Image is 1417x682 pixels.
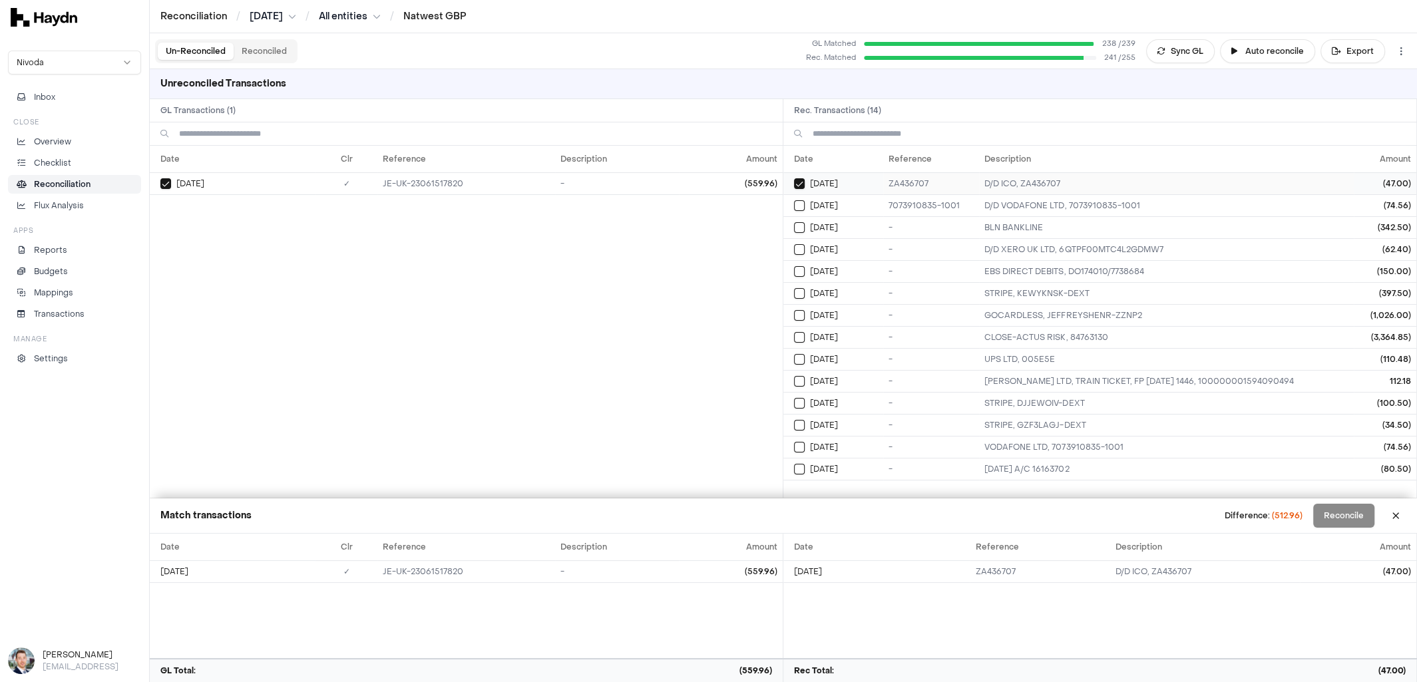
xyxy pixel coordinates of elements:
span: Inbox [34,91,55,103]
td: - [883,238,979,260]
button: Select reconciliation transaction 26126 [794,310,805,321]
button: Select reconciliation transaction 26164 [794,420,805,430]
span: [DATE] [810,288,838,299]
td: D/D XERO UK LTD, 6QTPF00MTC4L2GDMW7 [979,238,1354,260]
span: / [303,9,312,23]
div: Rec. Matched [803,53,856,64]
td: (559.96) [679,172,783,194]
td: D/D VODAFONE LTD, 7073910835-1001 [979,194,1354,216]
th: Reference [377,534,554,560]
td: (342.50) [1354,216,1416,238]
th: Date [150,534,315,560]
td: UPS LTD, 005E5E [979,348,1354,370]
td: - [883,216,979,238]
td: - [555,172,680,194]
th: Reference [377,146,554,172]
td: - [883,348,979,370]
a: Checklist [8,154,141,172]
button: All entities [319,10,381,23]
span: [DATE] [810,266,838,277]
a: Flux Analysis [8,196,141,215]
span: [DATE] [810,354,838,365]
td: (47.00) [1300,560,1416,582]
button: Select reconciliation transaction 26163 [794,398,805,409]
td: BLN BANKLINE [979,216,1354,238]
td: (3,364.85) [1354,326,1416,348]
span: [DATE] [176,178,204,189]
h2: GL Transactions ( 1 ) [150,99,783,122]
span: [DATE] [810,310,838,321]
td: (74.56) [1354,436,1416,458]
h3: Apps [13,226,33,236]
button: Select reconciliation transaction 26150 [794,354,805,365]
td: JE-UK-23061517820 [377,172,554,194]
td: (34.50) [1354,414,1416,436]
h3: Close [13,117,39,127]
th: Amount [1354,146,1416,172]
span: GL Total: [160,665,196,677]
button: Sync GL [1146,39,1215,63]
th: Date [783,534,970,560]
span: (559.96) [739,665,772,677]
td: - [883,436,979,458]
th: Clr [315,146,377,172]
th: Amount [679,534,783,560]
button: Select reconciliation transaction 26174 [794,464,805,474]
td: STRIPE, KEWYKNSK-DEXT [979,282,1354,304]
td: - [555,560,680,582]
span: [DATE] [810,244,838,255]
h3: Unreconciled Transactions [150,69,297,98]
button: Select reconciliation transaction 26136 [794,332,805,343]
th: Date [150,146,315,172]
p: Reports [34,244,67,256]
p: [EMAIL_ADDRESS] [43,661,141,673]
span: [DATE] [810,442,838,452]
a: Reports [8,241,141,259]
span: (512.96) [1272,510,1303,521]
a: Overview [8,132,141,151]
td: CLOSE-ACTUS RISK, 84763130 [979,326,1354,348]
h2: Rec. Transactions ( 14 ) [783,99,1416,122]
td: (559.96) [679,560,783,582]
th: Description [555,534,680,560]
button: Reconciled [234,43,295,60]
td: ✓ [315,560,377,582]
button: [DATE] [250,10,296,23]
td: STRIPE, DJJEWOIV-DEXT [979,392,1354,414]
h3: [PERSON_NAME] [43,649,141,661]
td: D/D ICO, ZA436707 [1110,560,1300,582]
td: (110.48) [1354,348,1416,370]
th: Amount [1300,534,1416,560]
span: / [234,9,243,23]
a: Natwest GBP [403,10,467,23]
td: (74.56) [1354,194,1416,216]
td: (100.50) [1354,392,1416,414]
span: Rec Total: [794,665,834,677]
span: [DATE] [810,332,838,343]
td: ZA436707 [970,560,1110,582]
span: [DATE] [810,398,838,409]
td: 04JUL A/C 16163702 [979,458,1354,480]
td: - [883,260,979,282]
a: Budgets [8,262,141,281]
a: Reconciliation [160,10,227,23]
td: 7073910835-1001 [883,194,979,216]
p: Reconciliation [34,178,91,190]
th: Description [555,146,680,172]
button: Select reconciliation transaction 26113 [794,288,805,299]
td: - [883,282,979,304]
p: Checklist [34,157,71,169]
span: (47.00) [1378,665,1406,677]
button: Select reconciliation transaction 26166 [794,442,805,452]
button: Select reconciliation transaction 26153 [794,376,805,387]
td: - [883,326,979,348]
p: Budgets [34,265,68,277]
td: EBS DIRECT DEBITS, DO174010/7738684 [979,260,1354,282]
span: [DATE] [810,376,838,387]
td: D/D ICO, ZA436707 [979,172,1354,194]
a: Transactions [8,305,141,323]
th: Description [979,146,1354,172]
img: Ole Heine [8,647,35,674]
td: GOCARDLESS, JEFFREYSHENR-ZZNP2 [979,304,1354,326]
th: Description [1110,534,1300,560]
